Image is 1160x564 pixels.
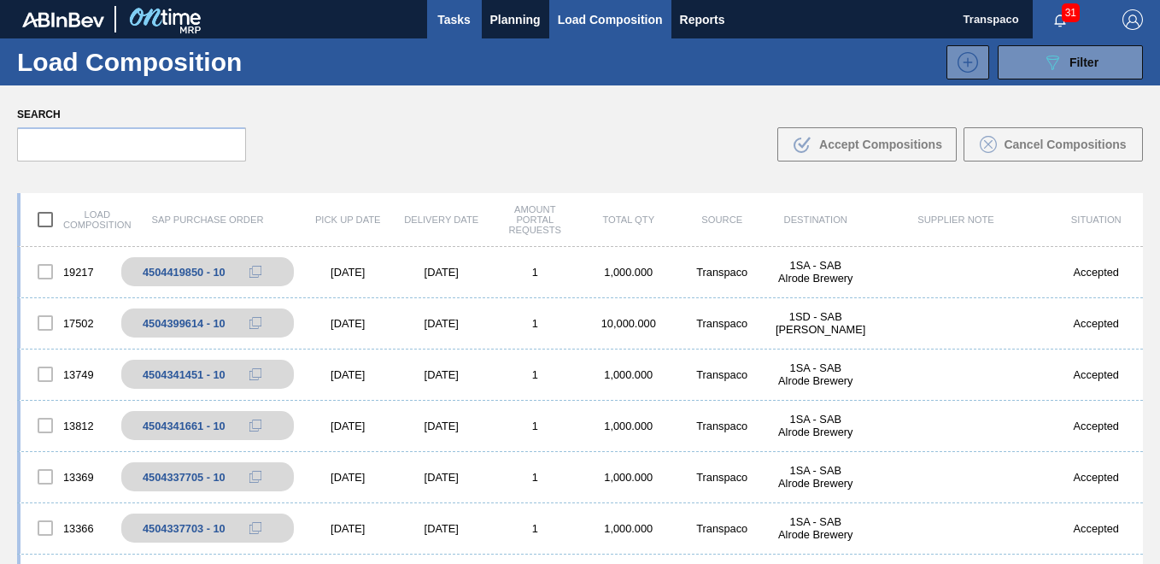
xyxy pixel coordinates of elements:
div: Transpaco [676,266,770,279]
div: 1 [489,266,583,279]
div: New Load Composition [938,45,989,79]
div: 1 [489,317,583,330]
div: 1 [489,471,583,484]
div: Copy [238,467,272,487]
div: Accepted [1050,420,1144,432]
button: Notifications [1033,8,1087,32]
span: Reports [680,9,725,30]
div: Copy [238,313,272,333]
div: 1,000.000 [582,266,676,279]
div: [DATE] [395,368,489,381]
img: Logout [1122,9,1143,30]
div: [DATE] [302,522,395,535]
div: Pick up Date [302,214,395,225]
div: [DATE] [395,522,489,535]
span: Tasks [436,9,473,30]
div: 17502 [21,305,114,341]
div: 1 [489,420,583,432]
div: 1SA - SAB Alrode Brewery [769,413,863,438]
div: Accepted [1050,368,1144,381]
div: 13749 [21,356,114,392]
div: 1,000.000 [582,420,676,432]
label: Search [17,103,246,127]
button: Accept Compositions [777,127,957,162]
div: 4504399614 - 10 [143,317,226,330]
div: 1,000.000 [582,471,676,484]
div: 13366 [21,510,114,546]
div: 1 [489,522,583,535]
h1: Load Composition [17,52,279,72]
div: SAP Purchase Order [114,214,302,225]
div: Accepted [1050,471,1144,484]
div: Copy [238,364,272,385]
span: Accept Compositions [819,138,942,151]
div: 4504337705 - 10 [143,471,226,484]
button: Filter [998,45,1143,79]
div: Transpaco [676,317,770,330]
span: Planning [490,9,541,30]
span: 31 [1062,3,1080,22]
span: Filter [1069,56,1098,69]
div: [DATE] [395,317,489,330]
div: 10,000.000 [582,317,676,330]
div: [DATE] [302,471,395,484]
span: Cancel Compositions [1004,138,1126,151]
div: 1 [489,368,583,381]
div: Transpaco [676,420,770,432]
div: 1SA - SAB Alrode Brewery [769,464,863,490]
div: 1SD - SAB Rosslyn Brewery [769,310,863,336]
div: 4504341451 - 10 [143,368,226,381]
div: Delivery Date [395,214,489,225]
div: [DATE] [302,317,395,330]
div: 13812 [21,408,114,444]
div: Transpaco [676,471,770,484]
div: [DATE] [302,266,395,279]
div: 1,000.000 [582,522,676,535]
div: Total Qty [582,214,676,225]
div: 1SA - SAB Alrode Brewery [769,515,863,541]
div: Copy [238,415,272,436]
div: 4504337703 - 10 [143,522,226,535]
div: Accepted [1050,522,1144,535]
div: 1SA - SAB Alrode Brewery [769,361,863,387]
div: [DATE] [395,420,489,432]
div: [DATE] [302,368,395,381]
div: 4504341661 - 10 [143,420,226,432]
div: Accepted [1050,317,1144,330]
div: Situation [1050,214,1144,225]
div: Source [676,214,770,225]
div: 13369 [21,459,114,495]
div: 19217 [21,254,114,290]
div: Transpaco [676,522,770,535]
div: Amount Portal Requests [489,204,583,235]
div: 4504419850 - 10 [143,266,226,279]
div: [DATE] [395,266,489,279]
div: Accepted [1050,266,1144,279]
div: Supplier Note [863,214,1050,225]
div: Load composition [21,202,114,238]
div: Destination [769,214,863,225]
div: 1,000.000 [582,368,676,381]
img: TNhmsLtSVTkK8tSr43FrP2fwEKptu5GPRR3wAAAABJRU5ErkJggg== [22,12,104,27]
div: [DATE] [395,471,489,484]
div: 1SA - SAB Alrode Brewery [769,259,863,285]
div: [DATE] [302,420,395,432]
span: Load Composition [558,9,663,30]
div: Copy [238,518,272,538]
div: Copy [238,261,272,282]
button: Cancel Compositions [964,127,1143,162]
div: Transpaco [676,368,770,381]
